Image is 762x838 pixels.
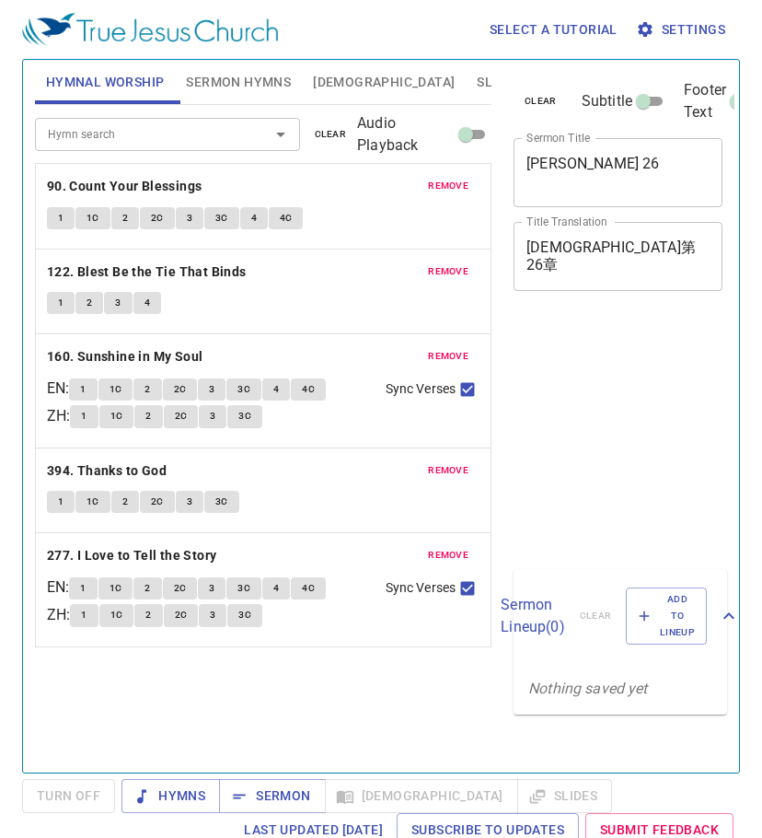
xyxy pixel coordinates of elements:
[227,604,262,626] button: 3C
[226,577,261,599] button: 3C
[215,210,228,227] span: 3C
[151,494,164,510] span: 2C
[238,408,251,425] span: 3C
[626,588,707,646] button: Add to Lineup
[111,491,139,513] button: 2
[291,378,326,401] button: 4C
[122,210,128,227] span: 2
[198,378,225,401] button: 3
[144,381,150,398] span: 2
[315,126,347,143] span: clear
[110,381,122,398] span: 1C
[145,408,151,425] span: 2
[47,378,69,400] p: EN :
[47,544,220,567] button: 277. I Love to Tell the Story
[273,580,279,597] span: 4
[526,239,710,274] textarea: [DEMOGRAPHIC_DATA]第26章
[528,680,648,697] i: Nothing saved yet
[204,207,239,229] button: 3C
[99,604,134,626] button: 1C
[47,175,202,198] b: 90. Count Your Blessings
[104,292,132,314] button: 3
[133,577,161,599] button: 2
[70,604,98,626] button: 1
[302,580,315,597] span: 4C
[136,785,205,808] span: Hymns
[80,381,86,398] span: 1
[110,408,123,425] span: 1C
[164,604,199,626] button: 2C
[122,494,128,510] span: 2
[525,93,557,110] span: clear
[175,408,188,425] span: 2C
[115,295,121,311] span: 3
[268,122,294,147] button: Open
[47,491,75,513] button: 1
[58,210,63,227] span: 1
[47,292,75,314] button: 1
[526,155,710,190] textarea: [PERSON_NAME] 26
[174,580,187,597] span: 2C
[175,607,188,623] span: 2C
[638,591,695,642] span: Add to Lineup
[98,577,133,599] button: 1C
[80,580,86,597] span: 1
[386,379,456,399] span: Sync Verses
[198,577,225,599] button: 3
[262,378,290,401] button: 4
[98,378,133,401] button: 1C
[684,79,726,123] span: Footer Text
[251,210,257,227] span: 4
[75,207,110,229] button: 1C
[140,491,175,513] button: 2C
[121,779,220,813] button: Hymns
[110,607,123,623] span: 1C
[75,491,110,513] button: 1C
[215,494,228,510] span: 3C
[187,210,192,227] span: 3
[428,547,468,564] span: remove
[417,345,479,367] button: remove
[151,210,164,227] span: 2C
[144,580,150,597] span: 2
[428,462,468,479] span: remove
[204,491,239,513] button: 3C
[417,261,479,283] button: remove
[240,207,268,229] button: 4
[417,544,479,566] button: remove
[199,604,226,626] button: 3
[47,544,217,567] b: 277. I Love to Tell the Story
[386,578,456,598] span: Sync Verses
[199,405,226,427] button: 3
[514,569,727,664] div: Sermon Lineup(0)clearAdd to Lineup
[164,405,199,427] button: 2C
[237,580,250,597] span: 3C
[490,18,618,41] span: Select a tutorial
[269,207,304,229] button: 4C
[280,210,293,227] span: 4C
[291,577,326,599] button: 4C
[273,381,279,398] span: 4
[145,607,151,623] span: 2
[87,295,92,311] span: 2
[75,292,103,314] button: 2
[302,381,315,398] span: 4C
[47,345,203,368] b: 160. Sunshine in My Soul
[111,207,139,229] button: 2
[81,607,87,623] span: 1
[47,345,206,368] button: 160. Sunshine in My Soul
[70,405,98,427] button: 1
[58,494,63,510] span: 1
[209,580,214,597] span: 3
[176,491,203,513] button: 3
[69,378,97,401] button: 1
[58,295,63,311] span: 1
[506,310,683,562] iframe: from-child
[140,207,175,229] button: 2C
[227,405,262,427] button: 3C
[47,207,75,229] button: 1
[209,381,214,398] span: 3
[304,123,358,145] button: clear
[176,207,203,229] button: 3
[210,408,215,425] span: 3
